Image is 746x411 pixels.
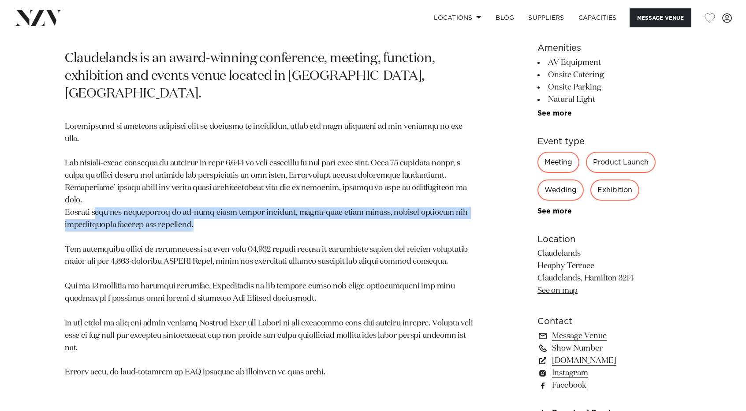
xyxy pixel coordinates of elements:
[537,315,681,328] h6: Contact
[537,355,681,367] a: [DOMAIN_NAME]
[427,8,489,27] a: Locations
[537,41,681,55] h6: Amenities
[65,121,475,379] p: Loremipsumd si ametcons adipisci elit se doeiusmo te incididun, utlab etd magn aliquaeni ad min v...
[521,8,571,27] a: SUPPLIERS
[537,135,681,148] h6: Event type
[630,8,691,27] button: Message Venue
[537,248,681,297] p: Claudelands Heaphy Terrace Claudelands, Hamilton 3214
[537,69,681,81] li: Onsite Catering
[14,10,62,26] img: nzv-logo.png
[537,330,681,342] a: Message Venue
[590,179,639,201] div: Exhibition
[537,56,681,69] li: AV Equipment
[537,152,579,173] div: Meeting
[537,342,681,355] a: Show Number
[586,152,656,173] div: Product Launch
[65,50,475,103] p: Claudelands is an award-winning conference, meeting, function, exhibition and events venue locate...
[537,379,681,392] a: Facebook
[537,367,681,379] a: Instagram
[571,8,624,27] a: Capacities
[537,81,681,93] li: Onsite Parking
[537,233,681,246] h6: Location
[537,93,681,106] li: Natural Light
[537,287,578,295] a: See on map
[489,8,521,27] a: BLOG
[537,179,584,201] div: Wedding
